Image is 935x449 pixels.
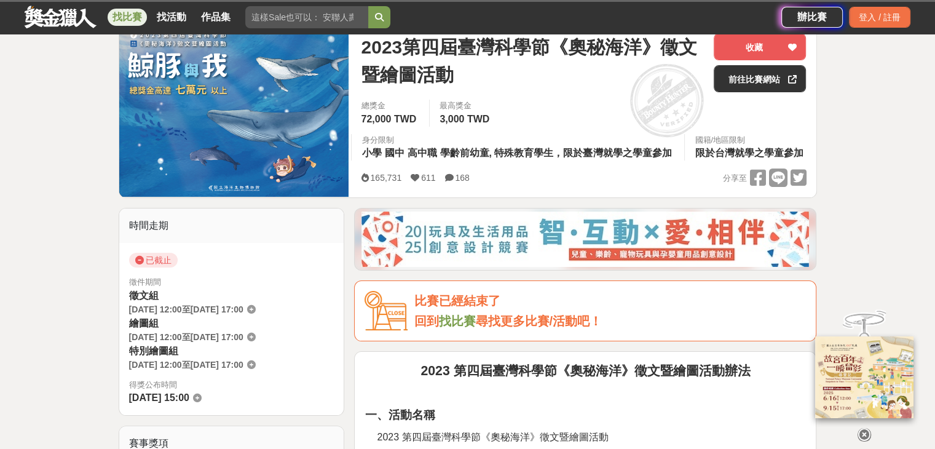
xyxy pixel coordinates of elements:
[455,173,469,183] span: 168
[129,379,334,391] span: 得獎公布時間
[722,169,746,188] span: 分享至
[815,336,913,418] img: 968ab78a-c8e5-4181-8f9d-94c24feca916.png
[245,6,368,28] input: 這樣Sale也可以： 安聯人壽創意銷售法募集
[365,291,408,331] img: Icon
[414,291,806,311] div: 比賽已經結束了
[361,114,416,124] span: 72,000 TWD
[440,148,671,158] span: 學齡前幼童, 特殊教育學生，限於臺灣就學之學童參加
[440,100,492,112] span: 最高獎金
[129,360,182,370] span: [DATE] 12:00
[370,173,401,183] span: 165,731
[129,318,159,328] span: 繪圖組
[191,332,243,342] span: [DATE] 17:00
[129,392,189,403] span: [DATE] 15:00
[438,314,475,328] a: 找比賽
[714,33,806,60] button: 收藏
[129,304,182,314] span: [DATE] 12:00
[129,253,178,268] span: 已截止
[440,114,489,124] span: 3,000 TWD
[407,148,436,158] span: 高中職
[714,65,806,92] a: 前往比賽網站
[119,23,349,197] img: Cover Image
[361,148,381,158] span: 小學
[129,332,182,342] span: [DATE] 12:00
[695,134,806,146] div: 國籍/地區限制
[361,100,419,112] span: 總獎金
[475,314,602,328] span: 尋找更多比賽/活動吧！
[182,332,191,342] span: 至
[421,173,435,183] span: 611
[191,360,243,370] span: [DATE] 17:00
[191,304,243,314] span: [DATE] 17:00
[182,304,191,314] span: 至
[108,9,147,26] a: 找比賽
[384,148,404,158] span: 國中
[129,277,161,287] span: 徵件期間
[420,364,750,378] strong: 2023 第四屆臺灣科學節《奧秘海洋》徵文暨繪圖活動辦法
[196,9,235,26] a: 作品集
[781,7,843,28] a: 辦比賽
[414,314,438,328] span: 回到
[361,33,704,89] span: 2023第四屆臺灣科學節《奧秘海洋》徵文暨繪圖活動
[361,134,674,146] div: 身分限制
[695,148,803,158] span: 限於台灣就學之學童參加
[129,346,178,356] span: 特別繪圖組
[182,360,191,370] span: 至
[849,7,910,28] div: 登入 / 註冊
[152,9,191,26] a: 找活動
[377,432,608,442] span: 2023 第四屆臺灣科學節《奧秘海洋》徵文暨繪圖活動
[129,290,159,301] span: 徵文組
[119,209,344,243] div: 時間走期
[365,408,435,421] strong: 一、活動名稱
[361,212,809,267] img: d4b53da7-80d9-4dd2-ac75-b85943ec9b32.jpg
